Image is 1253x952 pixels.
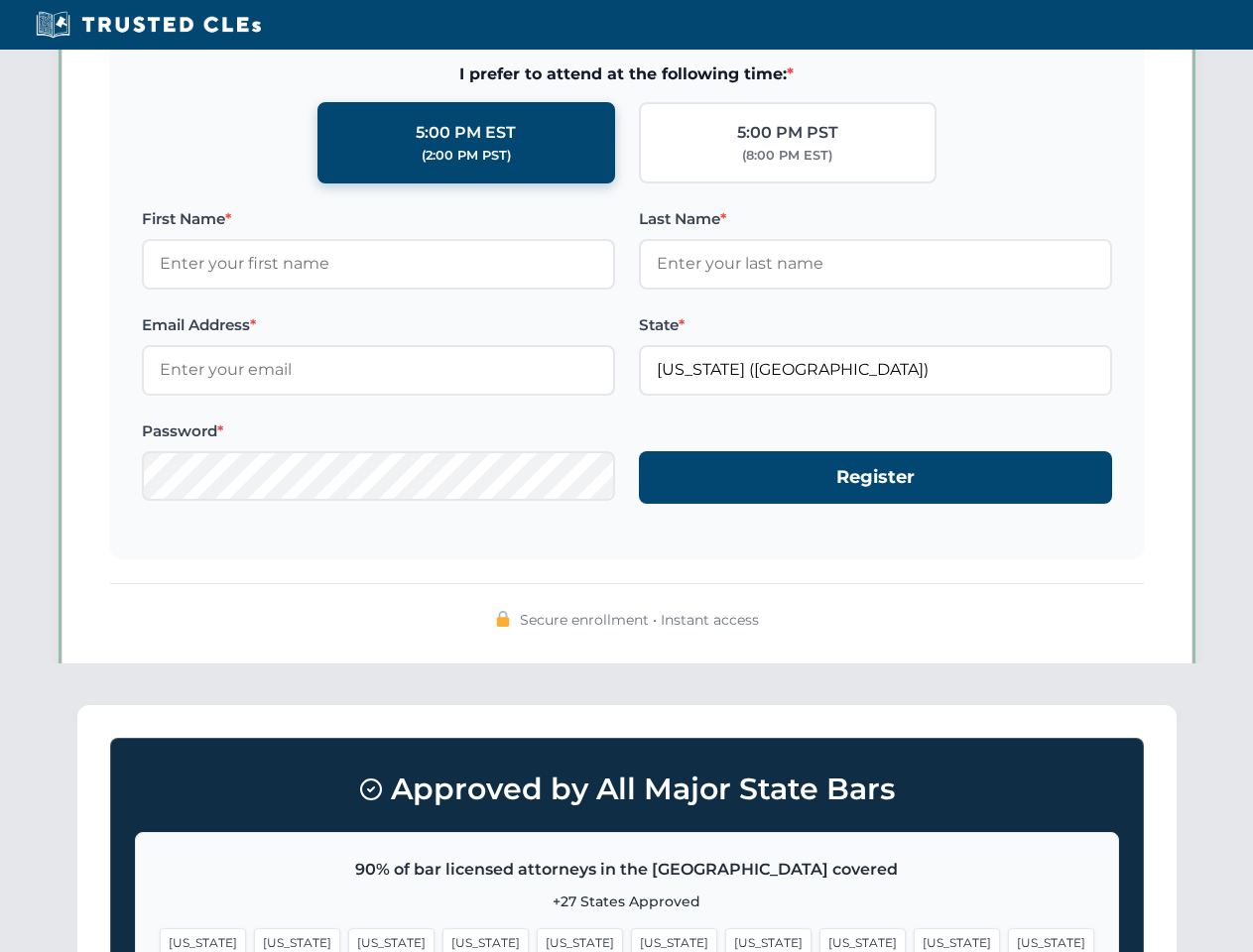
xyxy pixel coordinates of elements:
[30,10,267,40] img: Trusted CLEs
[639,239,1112,289] input: Enter your last name
[639,313,1112,337] label: State
[416,120,516,146] div: 5:00 PM EST
[520,609,759,631] span: Secure enrollment • Instant access
[142,207,615,231] label: First Name
[737,120,838,146] div: 5:00 PM PST
[142,345,615,395] input: Enter your email
[422,146,511,166] div: (2:00 PM PST)
[742,146,832,166] div: (8:00 PM EST)
[160,891,1094,912] p: +27 States Approved
[142,313,615,337] label: Email Address
[142,61,1112,87] span: I prefer to attend at the following time:
[639,451,1112,504] button: Register
[142,239,615,289] input: Enter your first name
[639,207,1112,231] label: Last Name
[142,419,615,443] label: Password
[135,763,1119,816] h3: Approved by All Major State Bars
[639,345,1112,395] input: Florida (FL)
[495,611,511,627] img: 🔒
[160,857,1094,883] p: 90% of bar licensed attorneys in the [GEOGRAPHIC_DATA] covered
